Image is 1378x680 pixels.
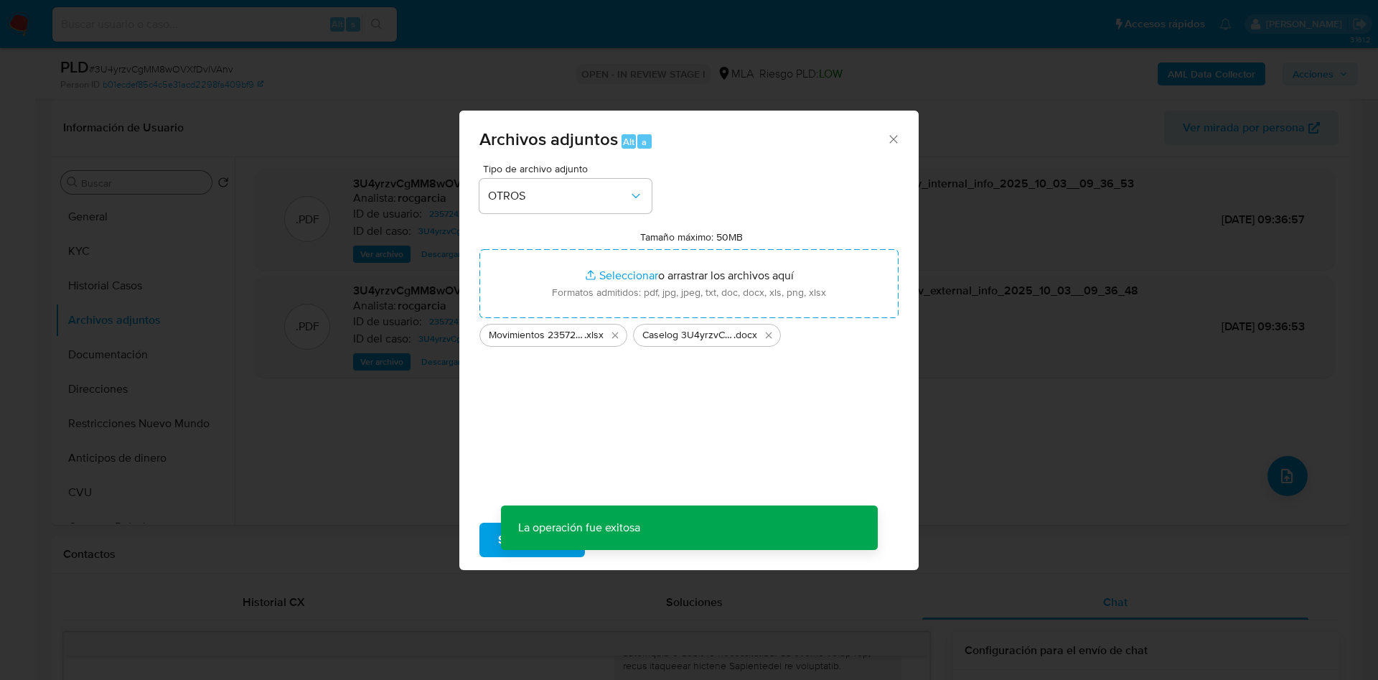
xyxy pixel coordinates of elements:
button: Eliminar Movimientos 2357242265.xlsx [606,327,624,344]
span: Cancelar [609,524,656,556]
span: a [642,135,647,149]
ul: Archivos seleccionados [479,318,899,347]
button: OTROS [479,179,652,213]
span: Caselog 3U4yrzvCgMM8wOVXfDvlVAnv - 2357242265 [642,328,733,343]
span: .xlsx [584,328,604,343]
span: Archivos adjuntos [479,126,618,152]
button: Cerrar [886,132,899,145]
button: Subir archivo [479,523,585,557]
p: La operación fue exitosa [501,506,657,550]
span: Tipo de archivo adjunto [483,164,655,174]
span: OTROS [488,189,629,203]
span: Subir archivo [498,524,566,556]
label: Tamaño máximo: 50MB [640,230,743,243]
span: Alt [623,135,634,149]
button: Eliminar Caselog 3U4yrzvCgMM8wOVXfDvlVAnv - 2357242265.docx [760,327,777,344]
span: Movimientos 2357242265 [489,328,584,343]
span: .docx [733,328,757,343]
